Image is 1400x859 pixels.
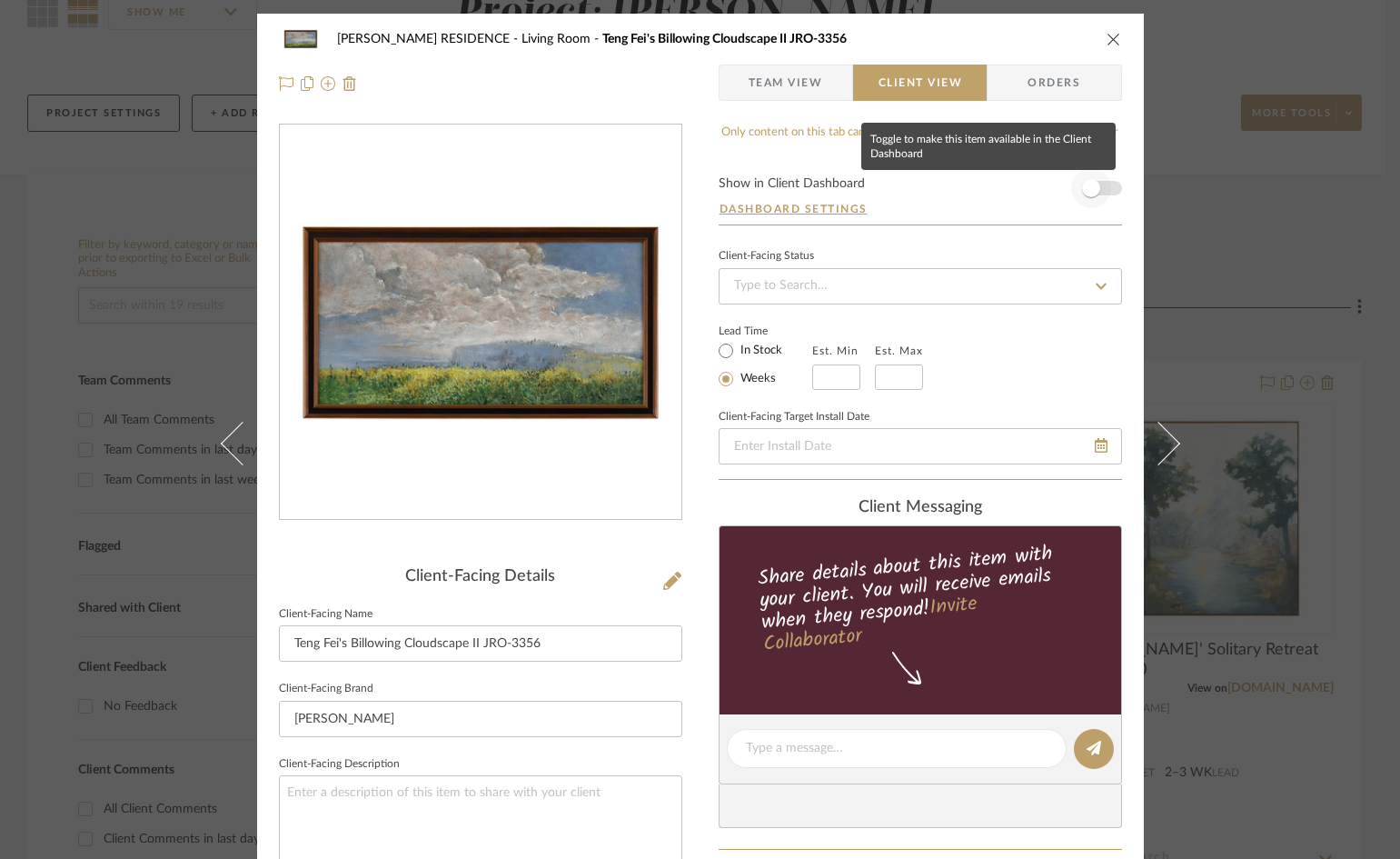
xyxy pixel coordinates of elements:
[279,21,323,57] img: 01e521da-2cd6-4f9e-b2a5-c1f75f9894f4_48x40.jpg
[737,371,776,387] label: Weeks
[719,428,1122,464] input: Enter Install Date
[719,201,869,217] button: Dashboard Settings
[719,413,869,422] label: Client-Facing Target Install Date
[719,124,1122,159] div: Only content on this tab can share to Dashboard. Click eyeball icon to show or hide.
[737,343,782,359] label: In Stock
[279,610,372,619] label: Client-Facing Name
[279,625,682,662] input: Enter Client-Facing Item Name
[812,345,859,357] label: Est. Min
[602,33,847,45] span: Teng Fei's Billowing Cloudscape II JRO-3356
[719,323,812,339] label: Lead Time
[719,498,1122,518] div: client Messaging
[879,65,962,101] span: Client View
[875,345,923,357] label: Est. Max
[1106,31,1122,47] button: close
[279,701,682,737] input: Enter Client-Facing Brand
[719,339,812,390] mat-radio-group: Select item type
[749,65,823,101] span: Team View
[343,76,357,91] img: Remove from project
[719,268,1122,305] input: Type to Search…
[716,538,1124,660] div: Share details about this item with your client. You will receive emails when they respond!
[337,33,521,45] span: [PERSON_NAME] RESIDENCE
[719,252,814,261] div: Client-Facing Status
[279,684,373,694] label: Client-Facing Brand
[1008,65,1100,101] span: Orders
[521,33,602,45] span: Living Room
[280,125,681,520] div: 0
[279,760,400,769] label: Client-Facing Description
[279,567,682,587] div: Client-Facing Details
[283,125,678,520] img: 01e521da-2cd6-4f9e-b2a5-c1f75f9894f4_436x436.jpg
